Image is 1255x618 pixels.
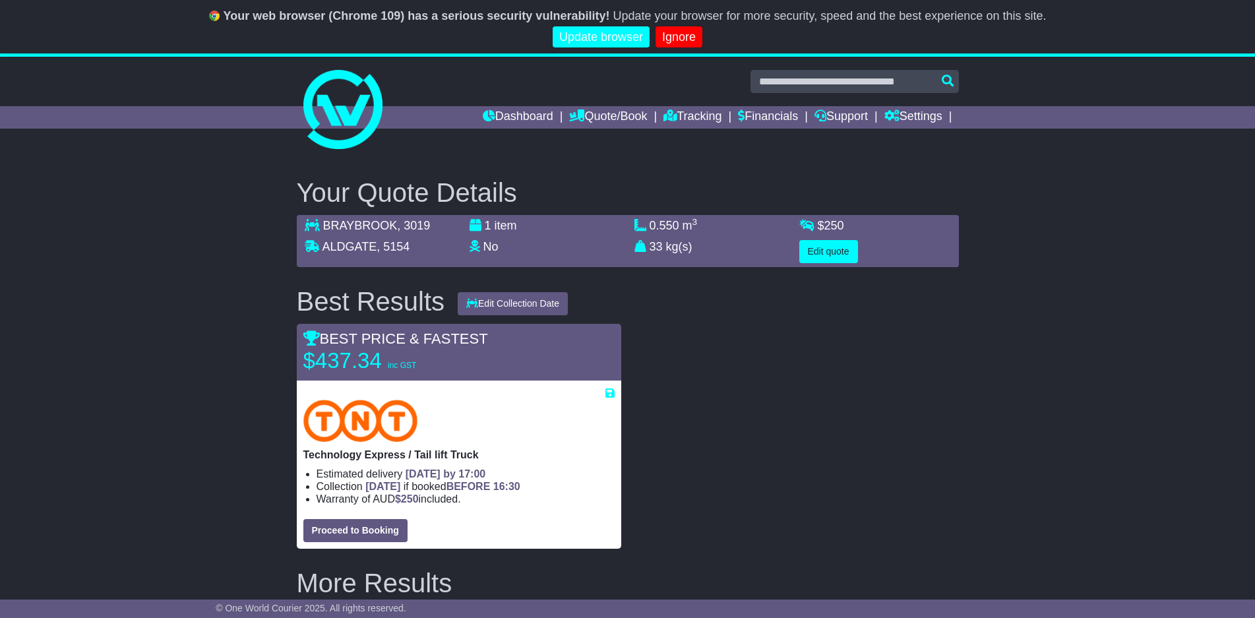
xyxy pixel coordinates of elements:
span: if booked [365,481,520,492]
span: item [495,219,517,232]
button: Edit quote [799,240,858,263]
li: Collection [317,480,615,493]
span: ALDGATE [322,240,377,253]
span: © One World Courier 2025. All rights reserved. [216,603,406,613]
span: Update your browser for more security, speed and the best experience on this site. [613,9,1046,22]
span: kg(s) [666,240,692,253]
div: Best Results [290,287,452,316]
a: Ignore [656,26,702,48]
a: Quote/Book [569,106,647,129]
p: $437.34 [303,348,468,374]
sup: 3 [692,217,698,227]
span: 250 [824,219,844,232]
span: 33 [650,240,663,253]
a: Support [814,106,868,129]
a: Update browser [553,26,650,48]
span: No [483,240,499,253]
h2: Your Quote Details [297,178,959,207]
a: Tracking [663,106,721,129]
p: Technology Express / Tail lift Truck [303,448,615,461]
span: , 5154 [377,240,410,253]
h2: More Results [297,569,959,598]
span: [DATE] [365,481,400,492]
span: , 3019 [397,219,430,232]
b: Your web browser (Chrome 109) has a serious security vulnerability! [224,9,610,22]
span: inc GST [388,361,416,370]
span: 1 [485,219,491,232]
button: Proceed to Booking [303,519,408,542]
img: TNT Domestic: Technology Express / Tail lift Truck [303,400,418,442]
span: BEST PRICE & FASTEST [303,330,488,347]
span: $ [395,493,419,505]
button: Edit Collection Date [458,292,568,315]
a: Dashboard [483,106,553,129]
span: $ [818,219,844,232]
span: 250 [401,493,419,505]
span: BRAYBROOK [323,219,398,232]
li: Estimated delivery [317,468,615,480]
span: [DATE] by 17:00 [406,468,486,479]
span: 0.550 [650,219,679,232]
span: BEFORE [446,481,491,492]
span: 16:30 [493,481,520,492]
a: Financials [738,106,798,129]
a: Settings [884,106,942,129]
span: m [683,219,698,232]
li: Warranty of AUD included. [317,493,615,505]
